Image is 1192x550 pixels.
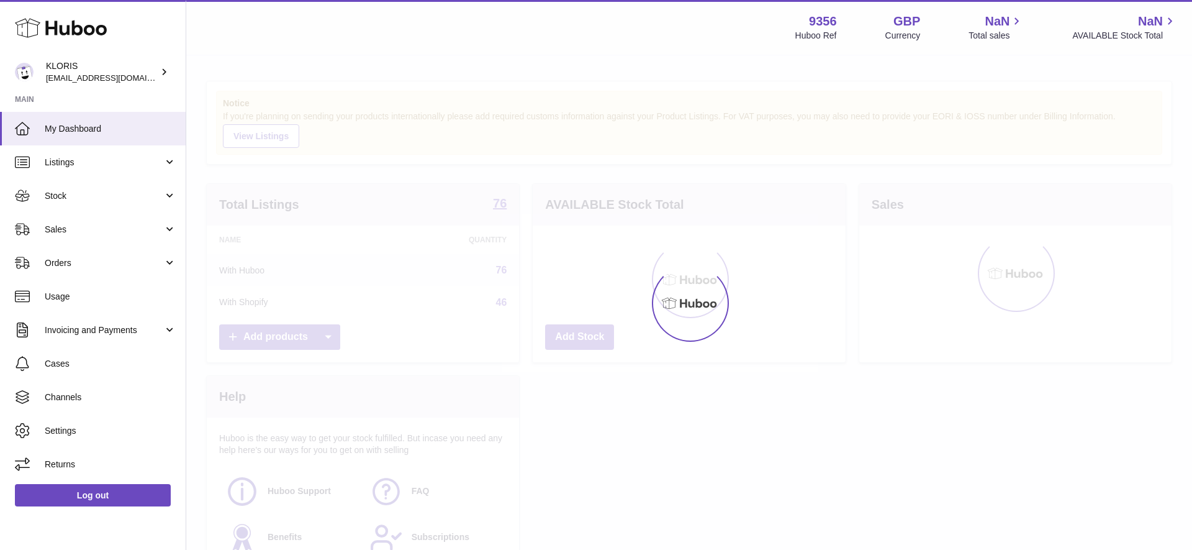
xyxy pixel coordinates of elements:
span: AVAILABLE Stock Total [1072,30,1177,42]
span: Orders [45,257,163,269]
div: KLORIS [46,60,158,84]
span: Channels [45,392,176,403]
span: Invoicing and Payments [45,324,163,336]
span: Listings [45,157,163,168]
span: Usage [45,291,176,303]
span: Total sales [968,30,1024,42]
span: Settings [45,425,176,437]
div: Currency [885,30,921,42]
span: Cases [45,358,176,370]
span: NaN [985,13,1009,30]
span: Sales [45,224,163,236]
a: NaN AVAILABLE Stock Total [1072,13,1177,42]
a: NaN Total sales [968,13,1024,42]
span: Returns [45,459,176,470]
strong: GBP [893,13,920,30]
div: Huboo Ref [795,30,837,42]
span: [EMAIL_ADDRESS][DOMAIN_NAME] [46,73,183,83]
a: Log out [15,484,171,506]
span: My Dashboard [45,123,176,135]
strong: 9356 [809,13,837,30]
span: Stock [45,190,163,202]
img: huboo@kloriscbd.com [15,63,34,81]
span: NaN [1138,13,1163,30]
